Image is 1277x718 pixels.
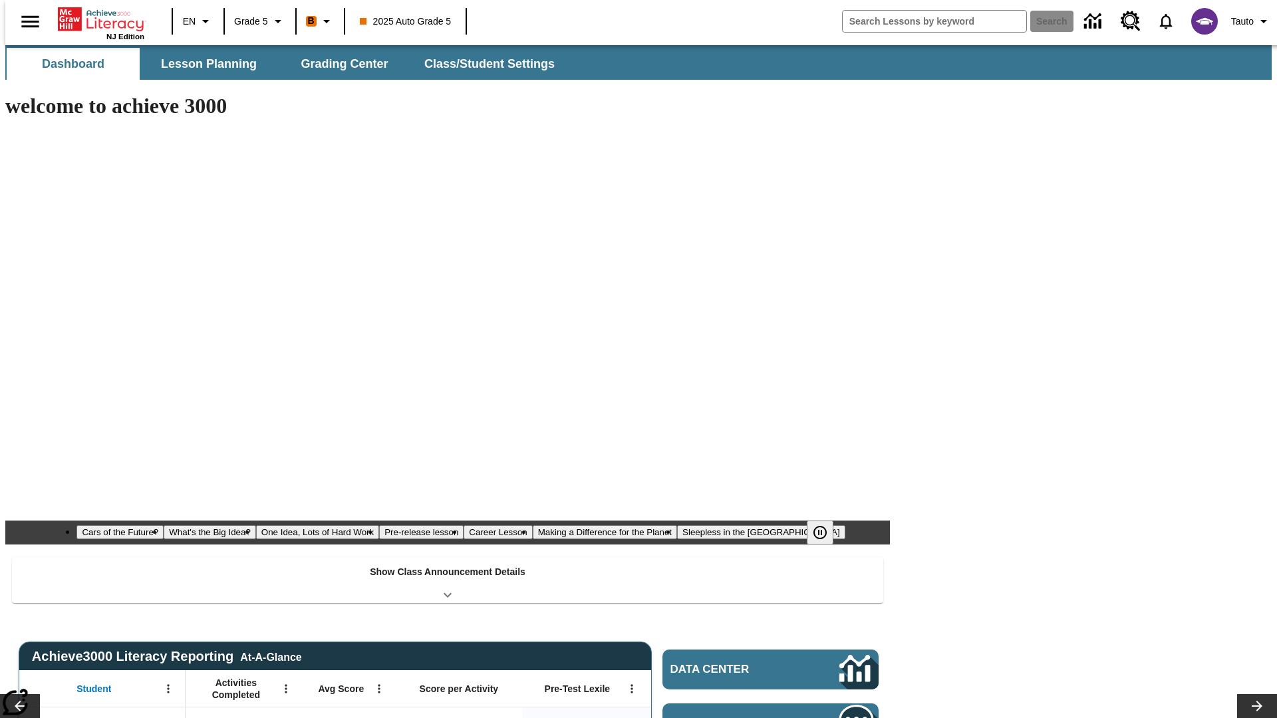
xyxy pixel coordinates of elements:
[1226,9,1277,33] button: Profile/Settings
[234,15,268,29] span: Grade 5
[1231,15,1254,29] span: Tauto
[301,9,340,33] button: Boost Class color is orange. Change class color
[807,521,833,544] button: Pause
[5,48,567,80] div: SubNavbar
[464,525,532,539] button: Slide 5 Career Lesson
[420,683,499,695] span: Score per Activity
[177,9,219,33] button: Language: EN, Select a language
[1183,4,1226,39] button: Select a new avatar
[76,525,164,539] button: Slide 1 Cars of the Future?
[158,679,178,699] button: Open Menu
[58,5,144,41] div: Home
[308,13,315,29] span: B
[807,521,847,544] div: Pause
[142,48,275,80] button: Lesson Planning
[5,45,1272,80] div: SubNavbar
[1113,3,1149,39] a: Resource Center, Will open in new tab
[76,683,111,695] span: Student
[58,6,144,33] a: Home
[11,2,50,41] button: Open side menu
[256,525,379,539] button: Slide 3 One Idea, Lots of Hard Work
[622,679,642,699] button: Open Menu
[677,525,845,539] button: Slide 7 Sleepless in the Animal Kingdom
[7,48,140,80] button: Dashboard
[662,650,879,689] a: Data Center
[5,94,890,118] h1: welcome to achieve 3000
[370,565,525,579] p: Show Class Announcement Details
[106,33,144,41] span: NJ Edition
[278,48,411,80] button: Grading Center
[1076,3,1113,40] a: Data Center
[318,683,364,695] span: Avg Score
[240,649,301,663] div: At-A-Glance
[1237,694,1277,718] button: Lesson carousel, Next
[1191,8,1218,35] img: avatar image
[533,525,677,539] button: Slide 6 Making a Difference for the Planet
[360,15,452,29] span: 2025 Auto Grade 5
[1149,4,1183,39] a: Notifications
[229,9,291,33] button: Grade: Grade 5, Select a grade
[369,679,389,699] button: Open Menu
[32,649,302,664] span: Achieve3000 Literacy Reporting
[414,48,565,80] button: Class/Student Settings
[379,525,464,539] button: Slide 4 Pre-release lesson
[183,15,196,29] span: EN
[843,11,1026,32] input: search field
[670,663,795,676] span: Data Center
[276,679,296,699] button: Open Menu
[164,525,256,539] button: Slide 2 What's the Big Idea?
[12,557,883,603] div: Show Class Announcement Details
[545,683,611,695] span: Pre-Test Lexile
[192,677,280,701] span: Activities Completed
